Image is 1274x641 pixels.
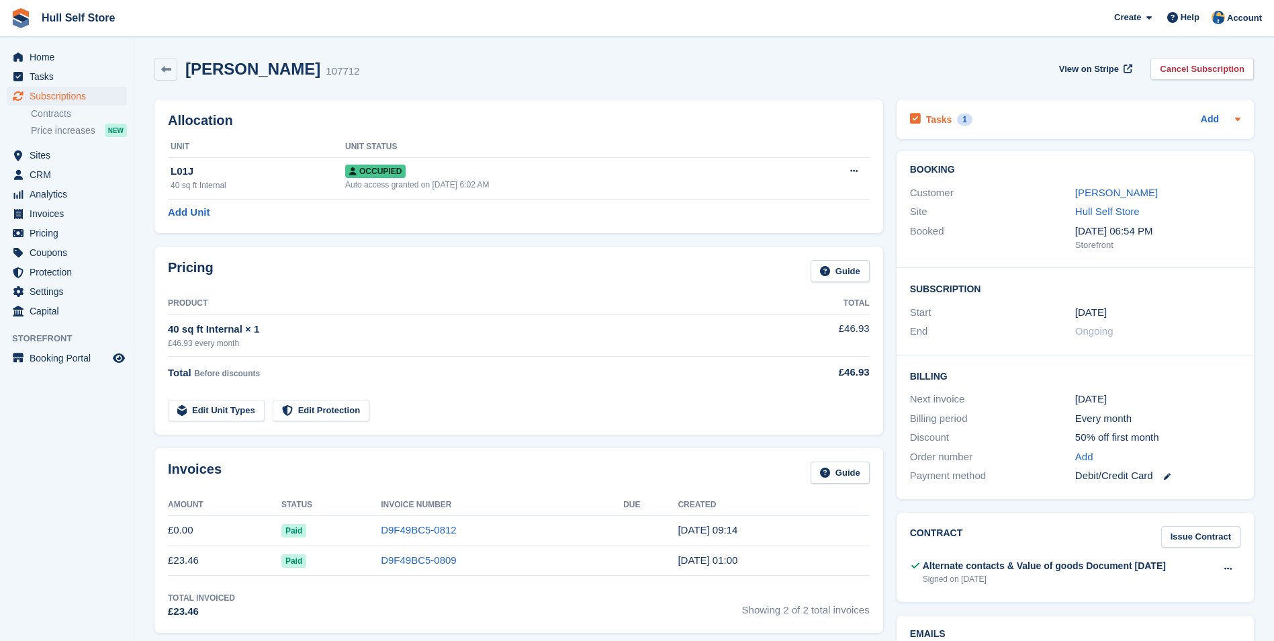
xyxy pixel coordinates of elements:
[910,629,1240,640] h2: Emails
[12,332,134,345] span: Storefront
[7,204,127,223] a: menu
[1181,11,1199,24] span: Help
[171,179,345,191] div: 40 sq ft Internal
[194,369,260,378] span: Before discounts
[36,7,120,29] a: Hull Self Store
[30,185,110,204] span: Analytics
[923,573,1166,585] div: Signed on [DATE]
[168,322,776,337] div: 40 sq ft Internal × 1
[281,554,306,568] span: Paid
[30,67,110,86] span: Tasks
[678,554,737,566] time: 2025-09-12 00:00:27 UTC
[30,243,110,262] span: Coupons
[31,123,127,138] a: Price increases NEW
[923,559,1166,573] div: Alternate contacts & Value of goods Document [DATE]
[910,204,1075,220] div: Site
[7,67,127,86] a: menu
[926,114,952,126] h2: Tasks
[30,282,110,301] span: Settings
[168,113,870,128] h2: Allocation
[742,592,870,619] span: Showing 2 of 2 total invoices
[345,136,784,158] th: Unit Status
[7,87,127,105] a: menu
[30,204,110,223] span: Invoices
[776,365,870,380] div: £46.93
[1201,112,1219,128] a: Add
[381,495,623,516] th: Invoice Number
[7,302,127,320] a: menu
[7,349,127,368] a: menu
[30,263,110,282] span: Protection
[910,305,1075,320] div: Start
[1075,468,1240,484] div: Debit/Credit Card
[1059,62,1119,76] span: View on Stripe
[910,224,1075,252] div: Booked
[7,282,127,301] a: menu
[168,515,281,546] td: £0.00
[168,592,235,604] div: Total Invoiced
[1114,11,1141,24] span: Create
[30,87,110,105] span: Subscriptions
[168,293,776,314] th: Product
[776,314,870,356] td: £46.93
[30,349,110,368] span: Booking Portal
[910,369,1240,382] h2: Billing
[910,468,1075,484] div: Payment method
[678,495,869,516] th: Created
[168,546,281,576] td: £23.46
[1075,305,1107,320] time: 2025-09-19 23:00:00 UTC
[1054,58,1135,80] a: View on Stripe
[171,164,345,179] div: L01J
[957,114,972,126] div: 1
[30,165,110,184] span: CRM
[168,367,191,378] span: Total
[281,495,381,516] th: Status
[7,224,127,243] a: menu
[910,430,1075,445] div: Discount
[281,524,306,538] span: Paid
[273,400,369,422] a: Edit Protection
[7,48,127,67] a: menu
[1075,224,1240,239] div: [DATE] 06:54 PM
[678,524,737,536] time: 2025-09-12 08:14:27 UTC
[1075,325,1113,337] span: Ongoing
[910,392,1075,407] div: Next invoice
[168,495,281,516] th: Amount
[7,165,127,184] a: menu
[910,411,1075,427] div: Billing period
[30,224,110,243] span: Pricing
[168,400,265,422] a: Edit Unit Types
[30,302,110,320] span: Capital
[7,243,127,262] a: menu
[1075,206,1140,217] a: Hull Self Store
[910,450,1075,465] div: Order number
[1161,526,1240,548] a: Issue Contract
[345,165,406,178] span: Occupied
[1075,450,1093,465] a: Add
[168,260,214,282] h2: Pricing
[185,60,320,78] h2: [PERSON_NAME]
[811,462,870,484] a: Guide
[910,324,1075,339] div: End
[326,64,359,79] div: 107712
[1075,430,1240,445] div: 50% off first month
[111,350,127,366] a: Preview store
[1075,411,1240,427] div: Every month
[910,185,1075,201] div: Customer
[811,260,870,282] a: Guide
[910,165,1240,175] h2: Booking
[31,108,127,120] a: Contracts
[168,205,210,220] a: Add Unit
[168,136,345,158] th: Unit
[168,462,222,484] h2: Invoices
[30,48,110,67] span: Home
[7,185,127,204] a: menu
[381,554,457,566] a: D9F49BC5-0809
[30,146,110,165] span: Sites
[105,124,127,137] div: NEW
[1150,58,1254,80] a: Cancel Subscription
[776,293,870,314] th: Total
[345,179,784,191] div: Auto access granted on [DATE] 6:02 AM
[381,524,457,536] a: D9F49BC5-0812
[910,526,963,548] h2: Contract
